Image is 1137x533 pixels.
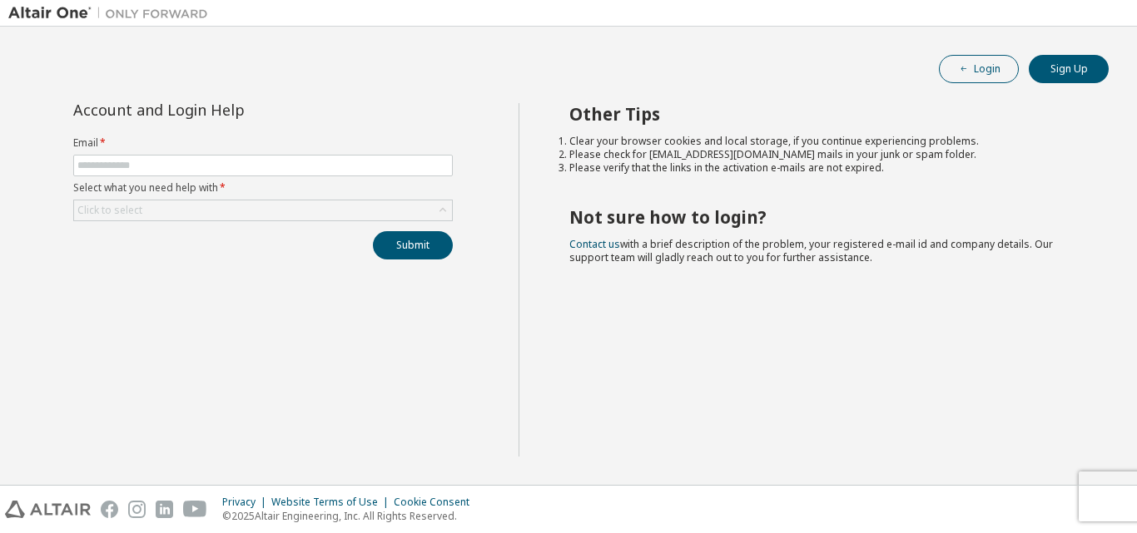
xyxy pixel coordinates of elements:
[1029,55,1109,83] button: Sign Up
[569,206,1080,228] h2: Not sure how to login?
[73,136,453,150] label: Email
[8,5,216,22] img: Altair One
[222,509,479,523] p: © 2025 Altair Engineering, Inc. All Rights Reserved.
[156,501,173,518] img: linkedin.svg
[569,237,1053,264] span: with a brief description of the problem, your registered e-mail id and company details. Our suppo...
[74,200,452,220] div: Click to select
[394,496,479,509] div: Cookie Consent
[222,496,271,509] div: Privacy
[128,501,146,518] img: instagram.svg
[569,161,1080,175] li: Please verify that the links in the activation e-mails are not expired.
[569,148,1080,161] li: Please check for [EMAIL_ADDRESS][DOMAIN_NAME] mails in your junk or spam folder.
[73,181,453,195] label: Select what you need help with
[77,204,142,217] div: Click to select
[569,135,1080,148] li: Clear your browser cookies and local storage, if you continue experiencing problems.
[569,237,620,251] a: Contact us
[183,501,207,518] img: youtube.svg
[939,55,1019,83] button: Login
[569,103,1080,125] h2: Other Tips
[101,501,118,518] img: facebook.svg
[73,103,377,116] div: Account and Login Help
[5,501,91,518] img: altair_logo.svg
[373,231,453,259] button: Submit
[271,496,394,509] div: Website Terms of Use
